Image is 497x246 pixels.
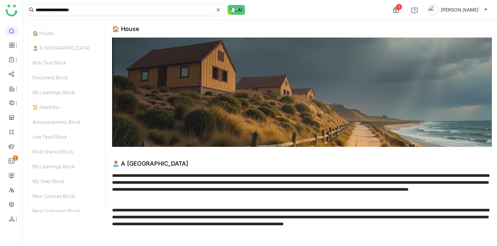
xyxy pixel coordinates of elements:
[14,155,17,161] p: 1
[112,38,492,147] img: 68553b2292361c547d91f02a
[29,189,105,204] div: New Courses Block
[13,155,18,161] nz-badge-sup: 1
[227,5,245,15] img: ask-buddy-normal.svg
[29,115,105,129] div: Announcements Block
[112,160,188,167] div: 🏝️ A [GEOGRAPHIC_DATA]
[396,4,402,10] div: 1
[112,25,139,32] div: 🏠 House
[426,5,489,15] button: [PERSON_NAME]
[29,55,105,70] div: Rich Text Block
[441,6,479,14] span: [PERSON_NAME]
[29,129,105,144] div: Live Feed Block
[29,70,105,85] div: Document Block
[29,204,105,218] div: New Customers Block
[29,26,105,41] div: 🏠 House
[29,174,105,189] div: My Stats Block
[29,41,105,55] div: 🏝️ A [GEOGRAPHIC_DATA]
[29,144,105,159] div: Most Shared Block
[29,100,105,115] div: 📜 Read this
[29,85,105,100] div: My Learnings Block
[6,5,17,16] img: logo
[29,159,105,174] div: My Learnings Block
[428,5,438,15] img: avatar
[411,7,418,14] img: help.svg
